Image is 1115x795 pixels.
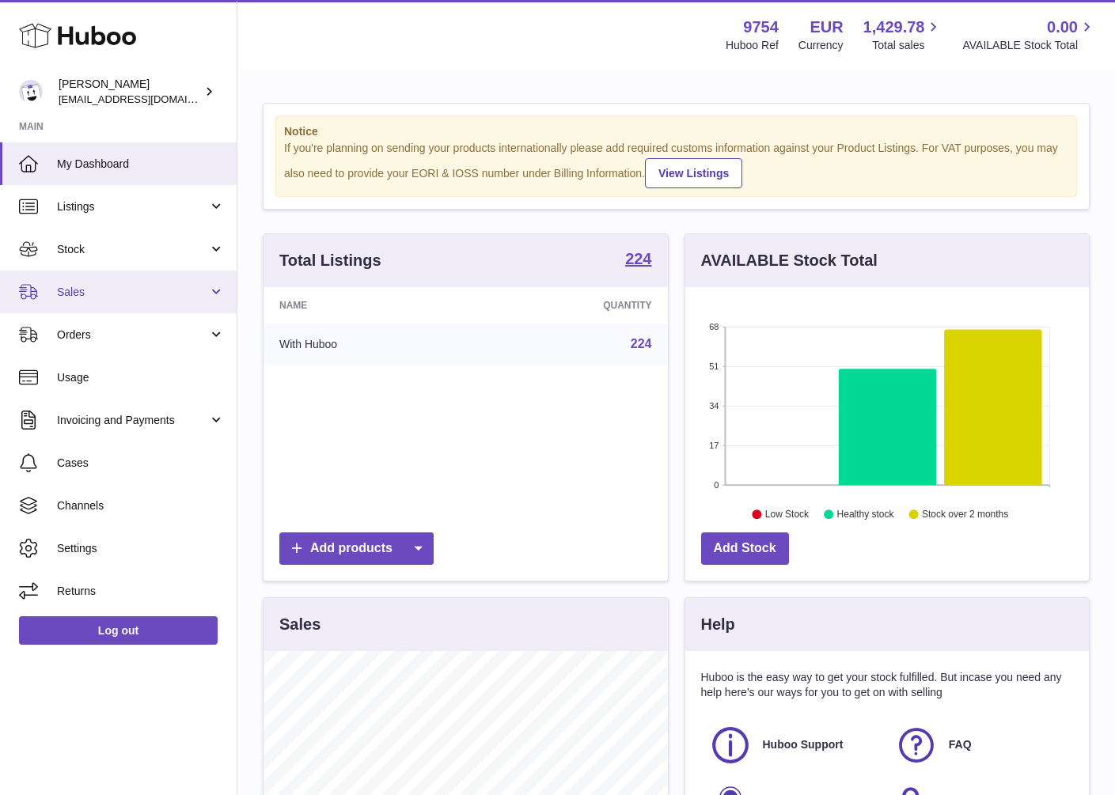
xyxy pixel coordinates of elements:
text: 17 [709,441,719,450]
h3: Total Listings [279,250,381,271]
span: 0.00 [1047,17,1078,38]
span: Usage [57,370,225,385]
span: Total sales [872,38,942,53]
a: View Listings [645,158,742,188]
strong: 224 [625,251,651,267]
span: Invoicing and Payments [57,413,208,428]
strong: 9754 [743,17,779,38]
span: AVAILABLE Stock Total [962,38,1096,53]
a: 224 [631,337,652,350]
span: 1,429.78 [863,17,925,38]
th: Name [264,287,476,324]
text: Healthy stock [836,509,894,520]
span: Settings [57,541,225,556]
a: 224 [625,251,651,270]
text: Low Stock [764,509,809,520]
span: Cases [57,456,225,471]
text: 0 [714,480,719,490]
strong: EUR [810,17,843,38]
text: Stock over 2 months [922,509,1008,520]
td: With Huboo [264,324,476,365]
span: [EMAIL_ADDRESS][DOMAIN_NAME] [59,93,233,105]
h3: Help [701,614,735,635]
a: Huboo Support [709,724,879,767]
span: Listings [57,199,208,214]
a: Log out [19,616,218,645]
h3: AVAILABLE Stock Total [701,250,878,271]
text: 68 [709,322,719,331]
div: If you're planning on sending your products internationally please add required customs informati... [284,141,1068,188]
text: 51 [709,362,719,371]
h3: Sales [279,614,320,635]
th: Quantity [476,287,667,324]
span: Returns [57,584,225,599]
a: Add products [279,532,434,565]
span: Huboo Support [763,737,844,752]
div: [PERSON_NAME] [59,77,201,107]
span: Stock [57,242,208,257]
a: Add Stock [701,532,789,565]
a: FAQ [895,724,1065,767]
span: FAQ [949,737,972,752]
a: 0.00 AVAILABLE Stock Total [962,17,1096,53]
a: 1,429.78 Total sales [863,17,943,53]
span: My Dashboard [57,157,225,172]
img: info@fieldsluxury.london [19,80,43,104]
p: Huboo is the easy way to get your stock fulfilled. But incase you need any help here's our ways f... [701,670,1074,700]
span: Sales [57,285,208,300]
div: Currency [798,38,844,53]
span: Channels [57,498,225,513]
span: Orders [57,327,208,343]
strong: Notice [284,124,1068,139]
div: Huboo Ref [726,38,779,53]
text: 34 [709,401,719,411]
